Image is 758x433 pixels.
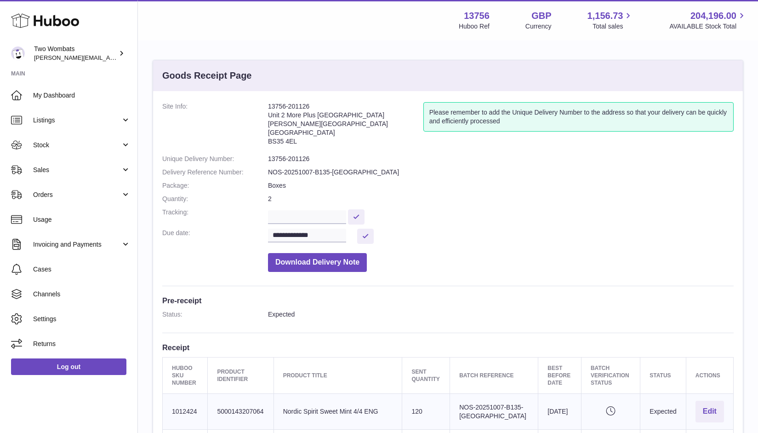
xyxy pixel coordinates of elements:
th: Product title [274,357,402,394]
td: 120 [402,394,450,430]
div: Currency [525,22,552,31]
h3: Pre-receipt [162,295,734,306]
span: 204,196.00 [690,10,736,22]
span: Returns [33,340,131,348]
button: Download Delivery Note [268,253,367,272]
dt: Site Info: [162,102,268,150]
th: Product Identifier [208,357,274,394]
span: Cases [33,265,131,274]
span: Settings [33,315,131,323]
strong: GBP [531,10,551,22]
dd: Boxes [268,181,734,190]
span: Orders [33,191,121,199]
dd: 2 [268,195,734,203]
th: Sent Quantity [402,357,450,394]
strong: 13756 [464,10,490,22]
dd: Expected [268,310,734,319]
dd: NOS-20251007-B135-[GEOGRAPHIC_DATA] [268,168,734,177]
span: Total sales [593,22,633,31]
div: Two Wombats [34,45,117,62]
div: Please remember to add the Unique Delivery Number to the address so that your delivery can be qui... [423,102,734,132]
dt: Due date: [162,229,268,244]
td: 1012424 [163,394,208,430]
td: 5000143207064 [208,394,274,430]
dt: Status: [162,310,268,319]
span: 1,156.73 [587,10,623,22]
address: 13756-201126 Unit 2 More Plus [GEOGRAPHIC_DATA] [PERSON_NAME][GEOGRAPHIC_DATA] [GEOGRAPHIC_DATA] ... [268,102,423,150]
span: My Dashboard [33,91,131,100]
td: NOS-20251007-B135-[GEOGRAPHIC_DATA] [450,394,538,430]
dt: Package: [162,181,268,190]
th: Actions [686,357,733,394]
th: Best Before Date [538,357,581,394]
div: Huboo Ref [459,22,490,31]
dt: Tracking: [162,208,268,224]
dt: Quantity: [162,195,268,203]
td: Expected [640,394,686,430]
a: Log out [11,358,126,375]
a: 204,196.00 AVAILABLE Stock Total [669,10,747,31]
h3: Goods Receipt Page [162,69,252,82]
td: Nordic Spirit Sweet Mint 4/4 ENG [274,394,402,430]
a: 1,156.73 Total sales [587,10,634,31]
span: Listings [33,116,121,125]
th: Batch Reference [450,357,538,394]
img: philip.carroll@twowombats.com [11,46,25,60]
th: Status [640,357,686,394]
dd: 13756-201126 [268,155,734,163]
dt: Delivery Reference Number: [162,168,268,177]
span: Stock [33,141,121,150]
th: Huboo SKU Number [163,357,208,394]
span: [PERSON_NAME][EMAIL_ADDRESS][PERSON_NAME][DOMAIN_NAME] [34,54,234,61]
span: Invoicing and Payments [33,240,121,249]
span: AVAILABLE Stock Total [669,22,747,31]
button: Edit [695,401,724,422]
th: Batch Verification Status [581,357,640,394]
dt: Unique Delivery Number: [162,155,268,163]
span: Channels [33,290,131,299]
span: Usage [33,215,131,224]
h3: Receipt [162,342,734,352]
td: [DATE] [538,394,581,430]
span: Sales [33,166,121,174]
